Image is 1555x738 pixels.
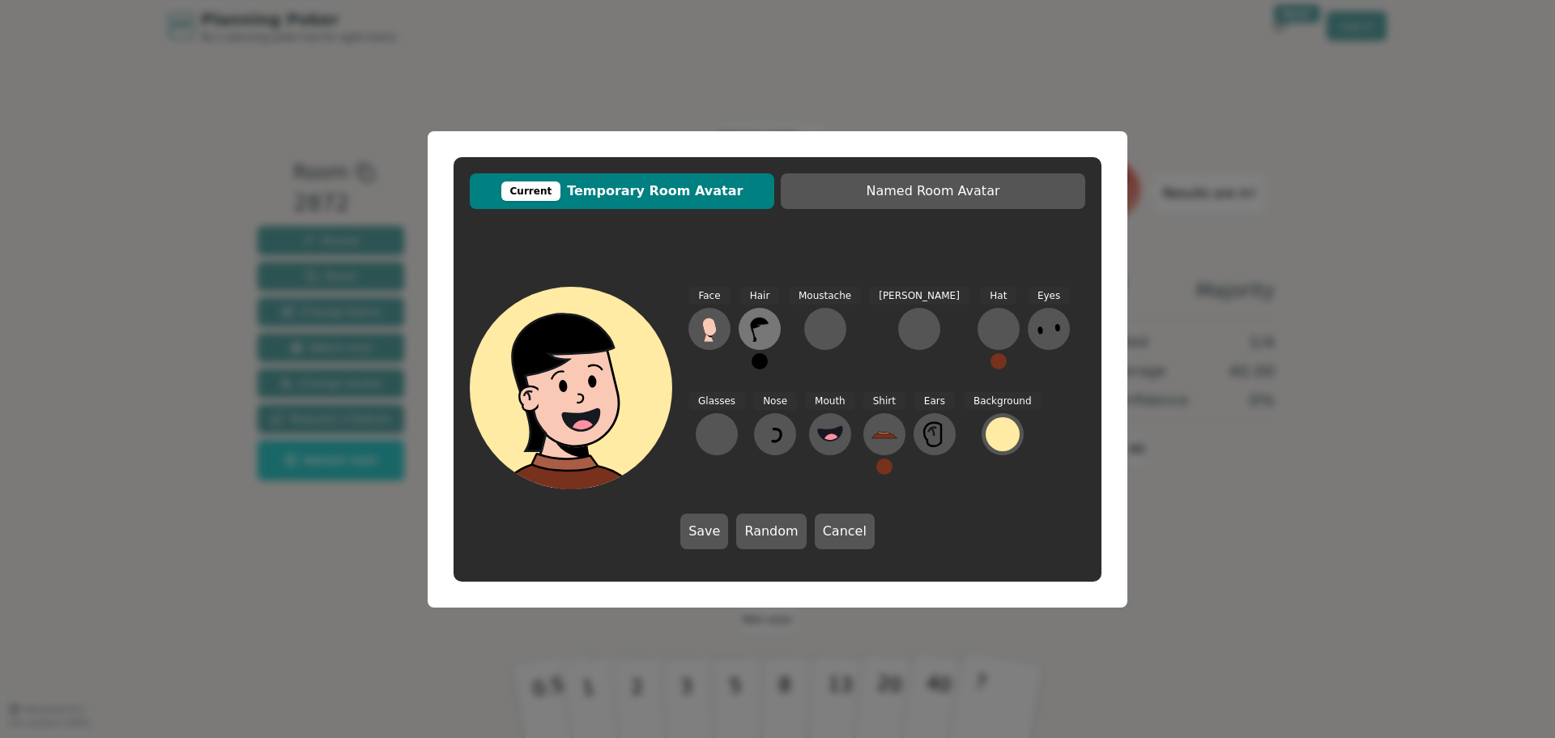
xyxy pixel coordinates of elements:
span: Background [964,392,1042,411]
span: Face [688,287,730,305]
span: Glasses [688,392,745,411]
span: Mouth [805,392,855,411]
div: Current [501,181,561,201]
button: Save [680,514,728,549]
button: Random [736,514,806,549]
span: Ears [914,392,955,411]
span: Shirt [863,392,905,411]
span: [PERSON_NAME] [869,287,969,305]
span: Hat [980,287,1016,305]
span: Moustache [789,287,861,305]
button: CurrentTemporary Room Avatar [470,173,774,209]
span: Temporary Room Avatar [478,181,766,201]
span: Named Room Avatar [789,181,1077,201]
span: Eyes [1028,287,1070,305]
button: Named Room Avatar [781,173,1085,209]
span: Nose [753,392,797,411]
span: Hair [740,287,780,305]
button: Cancel [815,514,875,549]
